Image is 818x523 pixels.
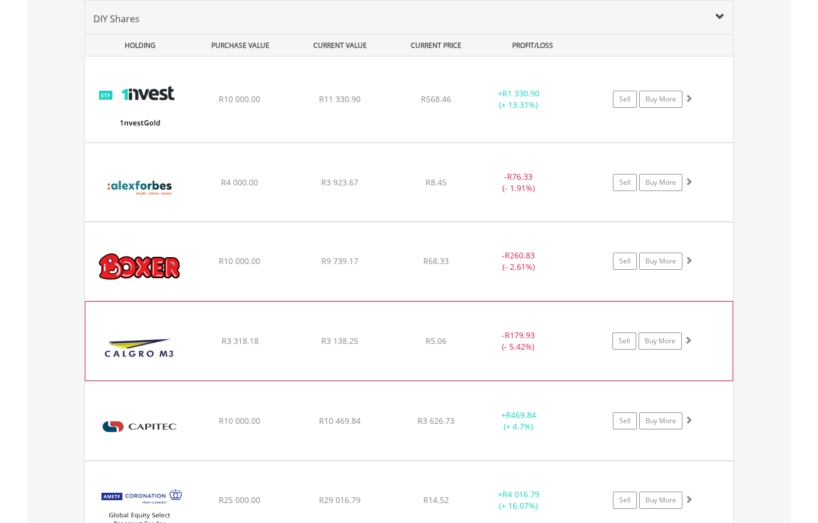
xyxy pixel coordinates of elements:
span: R25 000.00 [219,494,260,505]
span: R3 138.25 [321,335,358,346]
span: R9 739.17 [321,256,358,266]
span: R3 318.18 [222,335,259,346]
img: EQU.ZA.AFH.png [91,157,189,218]
a: Sell [612,333,636,350]
span: R11 330.90 [319,94,361,104]
span: R469.84 [506,410,536,420]
a: Buy More [639,492,682,509]
img: EQU.ZA.CGR.png [91,316,189,378]
span: R8.45 [426,177,447,188]
a: Buy More [639,412,682,429]
span: R14.52 [423,494,449,505]
span: R10 000.00 [219,94,260,104]
div: + (+ 4.7%) [476,410,562,432]
span: R29 016.79 [319,494,361,505]
div: CURRENT PRICE [391,35,481,56]
a: Buy More [639,174,682,191]
a: Sell [613,91,637,108]
div: HOLDING [85,35,189,56]
a: Buy More [639,333,682,350]
span: DIY Shares [93,13,140,25]
span: R1 330.90 [502,88,539,99]
span: R4 016.79 [502,489,539,500]
span: R10 000.00 [219,256,260,266]
a: Buy More [639,91,682,108]
img: EQU.ZA.BOX.png [91,237,189,298]
span: R10 469.84 [319,415,361,426]
span: R3 626.73 [418,415,455,426]
span: R260.83 [505,250,535,261]
a: Sell [613,253,637,270]
span: R10 000.00 [219,415,260,426]
div: - (- 5.42%) [476,330,561,352]
div: + (+ 13.31%) [476,88,562,111]
span: R568.46 [421,94,451,104]
img: EQU.ZA.CPI.png [91,396,189,457]
img: EQU.ZA.ETFGLD.png [91,71,189,139]
span: R68.33 [423,256,449,266]
span: R5.06 [426,335,447,346]
a: Sell [613,174,637,191]
div: - (- 1.91%) [476,171,562,194]
span: R179.93 [505,330,535,340]
div: - (- 2.61%) [476,250,562,273]
div: PROFIT/LOSS [484,35,581,56]
span: R4 000.00 [221,177,258,188]
a: Sell [613,492,637,509]
div: + (+ 16.07%) [476,489,562,512]
div: CURRENT VALUE [291,35,388,56]
a: Sell [613,412,637,429]
div: PURCHASE VALUE [191,35,289,56]
span: R3 923.67 [321,177,358,188]
a: Buy More [639,253,682,270]
span: R76.33 [507,171,533,182]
